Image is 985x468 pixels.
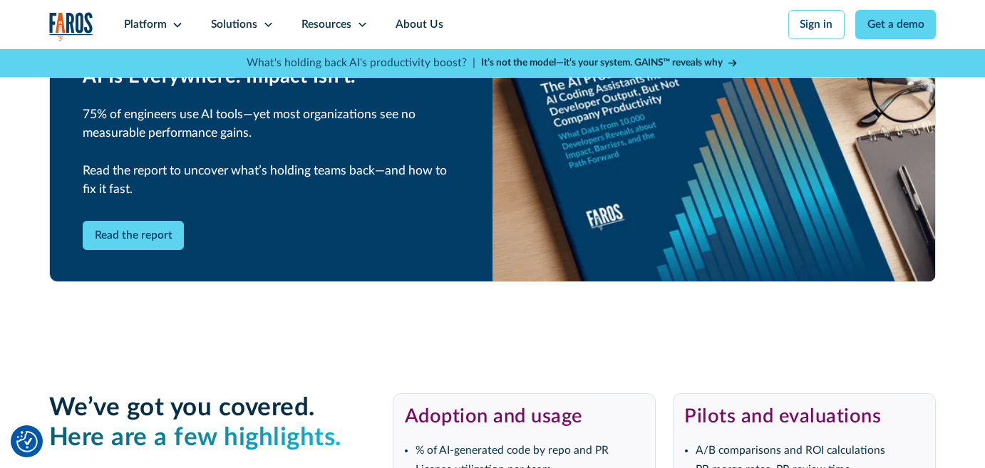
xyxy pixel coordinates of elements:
[83,221,184,250] a: Read the report
[855,10,936,39] a: Get a demo
[49,395,341,450] strong: We’ve got you covered. ‍
[49,12,93,41] a: home
[481,56,738,70] a: It’s not the model—it’s your system. GAINS™ reveals why
[696,442,924,459] li: A/B comparisons and ROI calculations
[301,16,351,33] div: Resources
[83,105,459,199] p: 75% of engineers use AI tools—yet most organizations see no measurable performance gains. Read th...
[247,55,475,71] p: What's holding back AI's productivity boost? |
[416,442,644,459] li: % of AI-generated code by repo and PR
[124,16,167,33] div: Platform
[49,425,341,450] em: Here are a few highlights.
[16,431,38,452] img: Revisit consent button
[49,12,93,41] img: Logo of the analytics and reporting company Faros.
[405,405,644,429] h3: Adoption and usage
[684,405,924,429] h3: Pilots and evaluations
[788,10,845,39] a: Sign in
[211,16,257,33] div: Solutions
[481,58,723,68] strong: It’s not the model—it’s your system. GAINS™ reveals why
[492,33,935,281] img: AI Productivity Paradox Report 2025
[16,431,38,452] button: Cookie Settings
